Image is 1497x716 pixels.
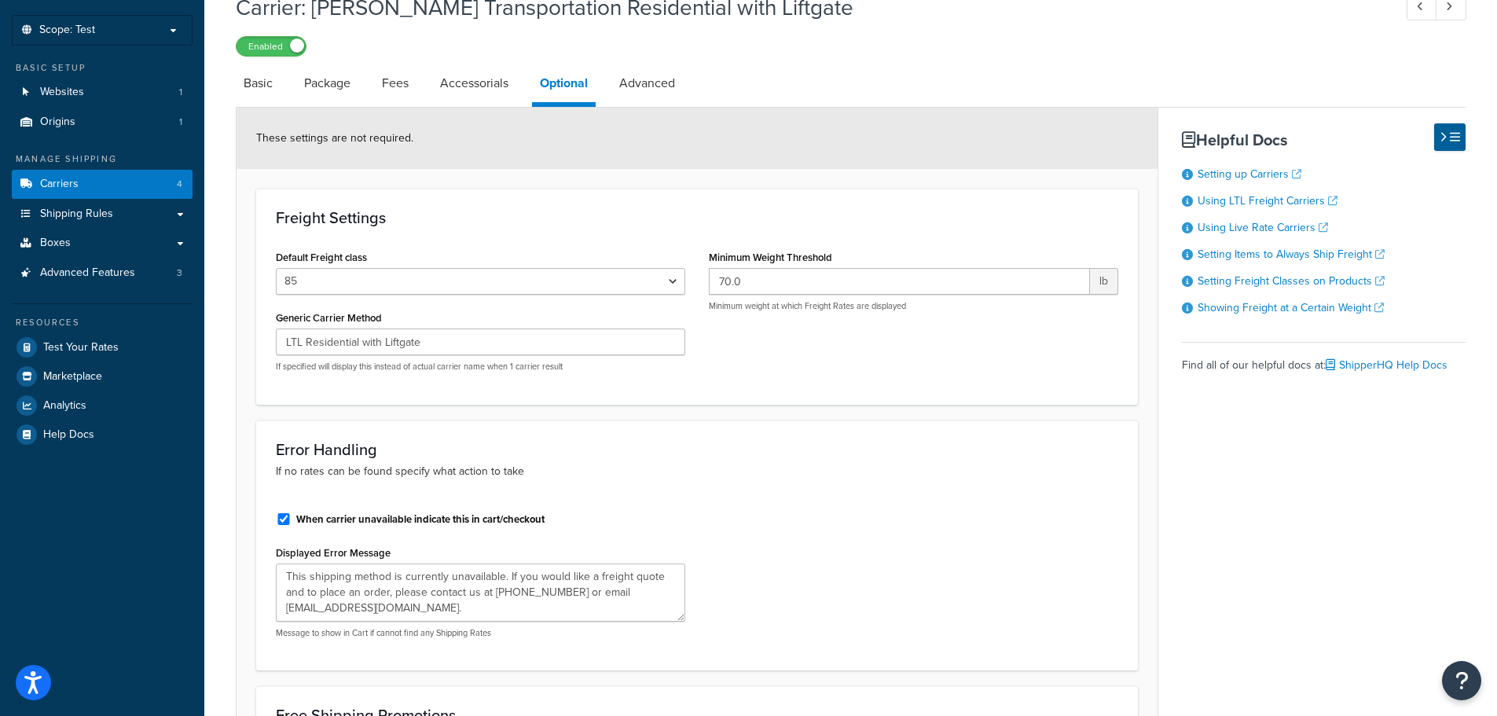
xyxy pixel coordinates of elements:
[12,108,193,137] a: Origins1
[236,64,281,102] a: Basic
[12,170,193,199] li: Carriers
[1442,661,1481,700] button: Open Resource Center
[432,64,516,102] a: Accessorials
[12,200,193,229] a: Shipping Rules
[532,64,596,107] a: Optional
[43,341,119,354] span: Test Your Rates
[43,399,86,413] span: Analytics
[39,24,95,37] span: Scope: Test
[1198,193,1337,209] a: Using LTL Freight Carriers
[276,361,685,373] p: If specified will display this instead of actual carrier name when 1 carrier result
[12,229,193,258] a: Boxes
[709,300,1118,312] p: Minimum weight at which Freight Rates are displayed
[12,78,193,107] li: Websites
[296,64,358,102] a: Package
[43,370,102,384] span: Marketplace
[40,116,75,129] span: Origins
[276,209,1118,226] h3: Freight Settings
[1198,246,1385,263] a: Setting Items to Always Ship Freight
[12,61,193,75] div: Basic Setup
[12,108,193,137] li: Origins
[179,116,182,129] span: 1
[12,333,193,362] a: Test Your Rates
[276,564,685,622] textarea: This shipping method is currently unavailable. If you would like a freight quote and to place an ...
[40,178,79,191] span: Carriers
[256,130,413,146] span: These settings are not required.
[276,547,391,559] label: Displayed Error Message
[1182,342,1466,376] div: Find all of our helpful docs at:
[276,441,1118,458] h3: Error Handling
[40,266,135,280] span: Advanced Features
[296,512,545,527] label: When carrier unavailable indicate this in cart/checkout
[1198,273,1385,289] a: Setting Freight Classes on Products
[1326,357,1447,373] a: ShipperHQ Help Docs
[177,266,182,280] span: 3
[12,420,193,449] a: Help Docs
[276,463,1118,480] p: If no rates can be found specify what action to take
[179,86,182,99] span: 1
[1198,219,1328,236] a: Using Live Rate Carriers
[12,170,193,199] a: Carriers4
[43,428,94,442] span: Help Docs
[12,316,193,329] div: Resources
[611,64,683,102] a: Advanced
[40,207,113,221] span: Shipping Rules
[374,64,416,102] a: Fees
[12,259,193,288] a: Advanced Features3
[276,312,382,324] label: Generic Carrier Method
[1198,166,1301,182] a: Setting up Carriers
[1182,131,1466,149] h3: Helpful Docs
[276,627,685,639] p: Message to show in Cart if cannot find any Shipping Rates
[40,86,84,99] span: Websites
[12,152,193,166] div: Manage Shipping
[1090,268,1118,295] span: lb
[1434,123,1466,151] button: Hide Help Docs
[40,237,71,250] span: Boxes
[1198,299,1384,316] a: Showing Freight at a Certain Weight
[12,259,193,288] li: Advanced Features
[12,78,193,107] a: Websites1
[12,391,193,420] a: Analytics
[237,37,306,56] label: Enabled
[709,252,832,263] label: Minimum Weight Threshold
[276,252,367,263] label: Default Freight class
[12,362,193,391] a: Marketplace
[177,178,182,191] span: 4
